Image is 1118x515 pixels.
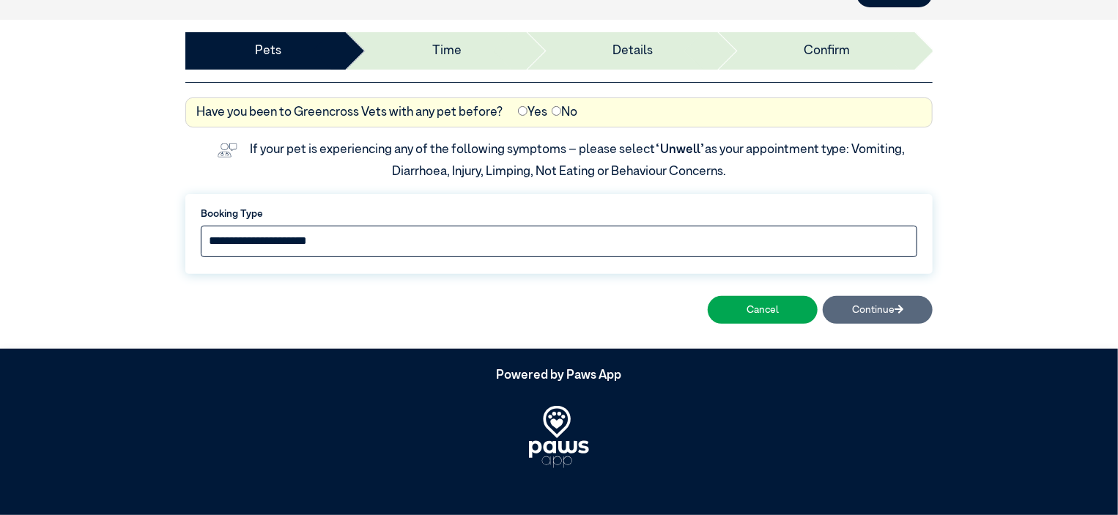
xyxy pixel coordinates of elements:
input: No [552,106,561,116]
input: Yes [518,106,527,116]
img: vet [212,138,243,163]
label: No [552,103,577,122]
span: “Unwell” [655,144,705,156]
h5: Powered by Paws App [185,368,933,383]
img: PawsApp [529,406,589,468]
label: If your pet is experiencing any of the following symptoms – please select as your appointment typ... [250,144,908,178]
a: Pets [255,42,281,61]
button: Cancel [708,296,818,323]
label: Yes [518,103,547,122]
label: Have you been to Greencross Vets with any pet before? [196,103,503,122]
label: Booking Type [201,207,917,221]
